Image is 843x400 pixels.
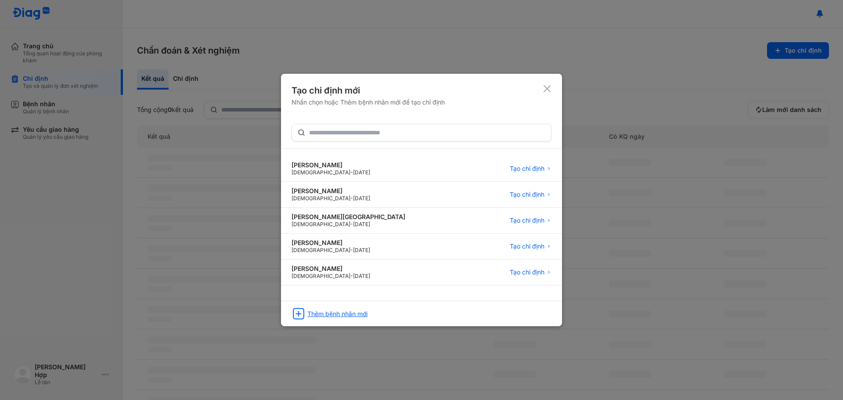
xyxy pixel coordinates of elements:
span: - [350,221,353,227]
span: - [350,169,353,176]
span: Tạo chỉ định [510,216,544,224]
span: [DEMOGRAPHIC_DATA] [292,247,350,253]
span: [DATE] [353,169,370,176]
span: - [350,273,353,279]
span: [DEMOGRAPHIC_DATA] [292,169,350,176]
span: [DATE] [353,247,370,253]
span: - [350,195,353,202]
div: Tạo chỉ định mới [292,84,445,97]
span: [DATE] [353,195,370,202]
span: [DEMOGRAPHIC_DATA] [292,221,350,227]
div: Nhấn chọn hoặc Thêm bệnh nhân mới để tạo chỉ định [292,98,445,106]
div: [PERSON_NAME][GEOGRAPHIC_DATA] [292,213,405,221]
div: [PERSON_NAME] [292,161,370,169]
span: - [350,247,353,253]
div: [PERSON_NAME] [292,187,370,195]
div: [PERSON_NAME] [292,239,370,247]
span: [DEMOGRAPHIC_DATA] [292,195,350,202]
span: [DEMOGRAPHIC_DATA] [292,273,350,279]
span: Tạo chỉ định [510,191,544,198]
div: Thêm bệnh nhân mới [307,310,367,318]
div: [PERSON_NAME] [292,265,370,273]
span: [DATE] [353,221,370,227]
span: Tạo chỉ định [510,165,544,173]
span: Tạo chỉ định [510,242,544,250]
span: Tạo chỉ định [510,268,544,276]
span: [DATE] [353,273,370,279]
